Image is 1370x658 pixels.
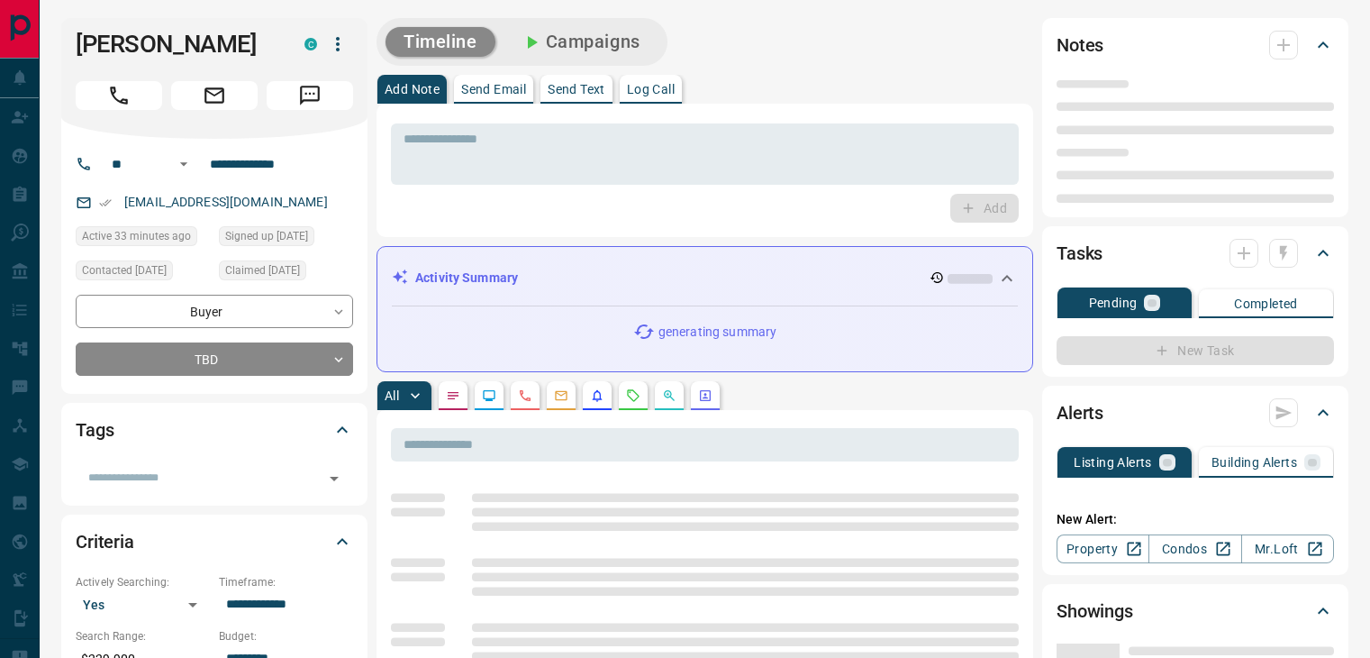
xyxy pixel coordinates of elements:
[1057,232,1334,275] div: Tasks
[76,527,134,556] h2: Criteria
[1057,31,1103,59] h2: Notes
[482,388,496,403] svg: Lead Browsing Activity
[1089,297,1138,309] p: Pending
[219,574,353,590] p: Timeframe:
[76,628,210,644] p: Search Range:
[626,388,640,403] svg: Requests
[1057,391,1334,434] div: Alerts
[1241,535,1334,563] a: Mr.Loft
[219,260,353,286] div: Sat May 10 2025
[76,295,353,328] div: Buyer
[385,389,399,402] p: All
[82,227,191,245] span: Active 33 minutes ago
[1057,239,1102,268] h2: Tasks
[548,83,605,96] p: Send Text
[219,226,353,251] div: Sat May 10 2025
[76,81,162,110] span: Call
[76,520,353,563] div: Criteria
[1148,535,1241,563] a: Condos
[1211,456,1297,469] p: Building Alerts
[1057,398,1103,427] h2: Alerts
[225,261,300,279] span: Claimed [DATE]
[82,261,167,279] span: Contacted [DATE]
[446,388,460,403] svg: Notes
[590,388,604,403] svg: Listing Alerts
[1074,456,1152,469] p: Listing Alerts
[76,343,353,376] div: TBD
[385,83,440,96] p: Add Note
[1057,535,1149,563] a: Property
[503,27,658,57] button: Campaigns
[461,83,526,96] p: Send Email
[76,590,210,619] div: Yes
[518,388,532,403] svg: Calls
[1057,597,1133,626] h2: Showings
[386,27,495,57] button: Timeline
[76,416,113,444] h2: Tags
[392,261,1018,295] div: Activity Summary
[1057,589,1334,633] div: Showings
[304,38,317,50] div: condos.ca
[658,323,776,342] p: generating summary
[219,628,353,644] p: Budget:
[225,227,308,245] span: Signed up [DATE]
[322,466,347,491] button: Open
[76,226,210,251] div: Mon Sep 15 2025
[76,260,210,286] div: Thu Jun 05 2025
[662,388,676,403] svg: Opportunities
[173,153,195,175] button: Open
[99,196,112,209] svg: Email Verified
[76,574,210,590] p: Actively Searching:
[76,30,277,59] h1: [PERSON_NAME]
[1234,297,1298,310] p: Completed
[627,83,675,96] p: Log Call
[1057,23,1334,67] div: Notes
[171,81,258,110] span: Email
[1057,510,1334,529] p: New Alert:
[76,408,353,452] div: Tags
[267,81,353,110] span: Message
[698,388,712,403] svg: Agent Actions
[124,195,328,209] a: [EMAIL_ADDRESS][DOMAIN_NAME]
[554,388,568,403] svg: Emails
[415,269,518,288] p: Activity Summary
